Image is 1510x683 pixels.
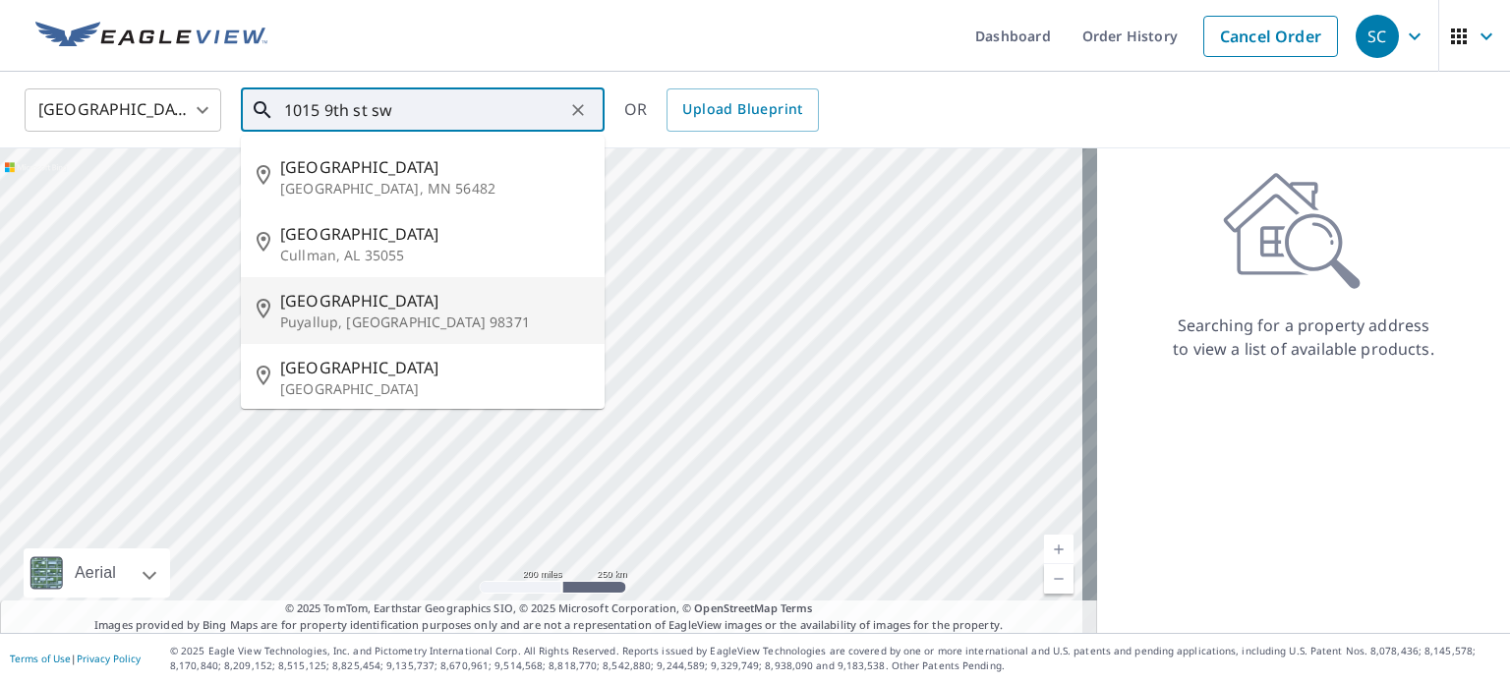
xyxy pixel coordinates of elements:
div: Aerial [24,548,170,598]
p: | [10,653,141,664]
p: [GEOGRAPHIC_DATA], MN 56482 [280,179,589,199]
a: Terms [781,600,813,615]
span: [GEOGRAPHIC_DATA] [280,289,589,313]
p: Cullman, AL 35055 [280,246,589,265]
span: Upload Blueprint [682,97,802,122]
button: Clear [564,96,592,124]
div: [GEOGRAPHIC_DATA] [25,83,221,138]
span: [GEOGRAPHIC_DATA] [280,222,589,246]
span: [GEOGRAPHIC_DATA] [280,155,589,179]
p: Puyallup, [GEOGRAPHIC_DATA] 98371 [280,313,589,332]
input: Search by address or latitude-longitude [284,83,564,138]
a: Current Level 5, Zoom In [1044,535,1074,564]
a: Upload Blueprint [667,88,818,132]
div: Aerial [69,548,122,598]
p: Searching for a property address to view a list of available products. [1172,313,1435,361]
div: OR [624,88,819,132]
a: Terms of Use [10,652,71,665]
a: Cancel Order [1203,16,1338,57]
span: © 2025 TomTom, Earthstar Geographics SIO, © 2025 Microsoft Corporation, © [285,600,813,617]
img: EV Logo [35,22,267,51]
div: SC [1356,15,1399,58]
a: OpenStreetMap [694,600,777,615]
p: © 2025 Eagle View Technologies, Inc. and Pictometry International Corp. All Rights Reserved. Repo... [170,644,1500,673]
span: [GEOGRAPHIC_DATA] [280,356,589,379]
a: Current Level 5, Zoom Out [1044,564,1074,594]
a: Privacy Policy [77,652,141,665]
p: [GEOGRAPHIC_DATA] [280,379,589,399]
